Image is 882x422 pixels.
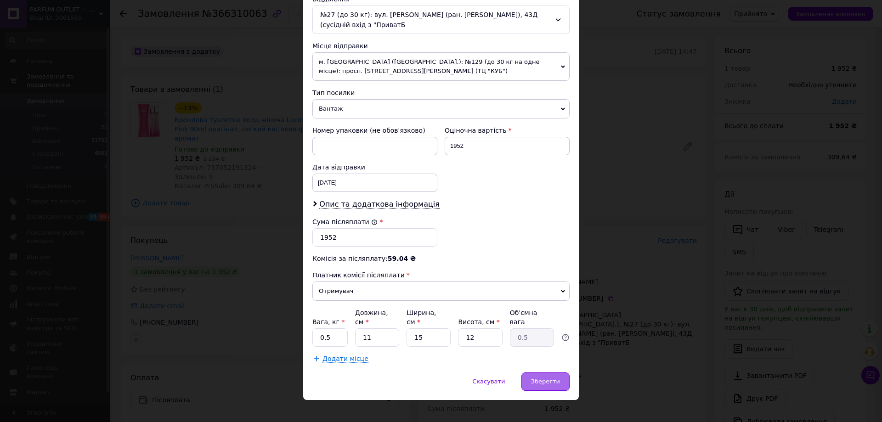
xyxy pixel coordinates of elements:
[312,6,570,34] div: №27 (до 30 кг): вул. [PERSON_NAME] (ран. [PERSON_NAME]), 43Д (сусідній вхід з "ПриватБ
[445,126,570,135] div: Оціночна вартість
[355,309,388,326] label: Довжина, см
[407,309,436,326] label: Ширина, см
[312,254,570,263] div: Комісія за післяплату:
[312,52,570,81] span: м. [GEOGRAPHIC_DATA] ([GEOGRAPHIC_DATA].): №129 (до 30 кг на одне місце): просп. [STREET_ADDRESS]...
[312,89,355,96] span: Тип посилки
[312,271,405,279] span: Платник комісії післяплати
[458,318,499,326] label: Висота, см
[312,281,570,301] span: Отримувач
[510,308,554,326] div: Об'ємна вага
[312,318,345,326] label: Вага, кг
[322,355,368,363] span: Додати місце
[312,218,378,225] label: Сума післяплати
[319,200,440,209] span: Опис та додаткова інформація
[472,378,505,385] span: Скасувати
[531,378,560,385] span: Зберегти
[312,126,437,135] div: Номер упаковки (не обов'язково)
[388,255,416,262] span: 59.04 ₴
[312,42,368,50] span: Місце відправки
[312,163,437,172] div: Дата відправки
[312,99,570,118] span: Вантаж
